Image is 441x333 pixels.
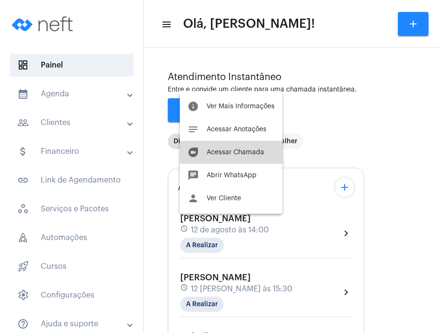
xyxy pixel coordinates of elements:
span: Ver Cliente [207,195,241,202]
span: Abrir WhatsApp [207,172,256,179]
mat-icon: notes [187,124,199,135]
span: Ver Mais Informações [207,103,275,110]
span: Acessar Anotações [207,126,267,133]
mat-icon: chat [187,170,199,181]
mat-icon: person [187,193,199,204]
mat-icon: info [187,101,199,112]
mat-icon: duo [187,147,199,158]
span: Acessar Chamada [207,149,264,156]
